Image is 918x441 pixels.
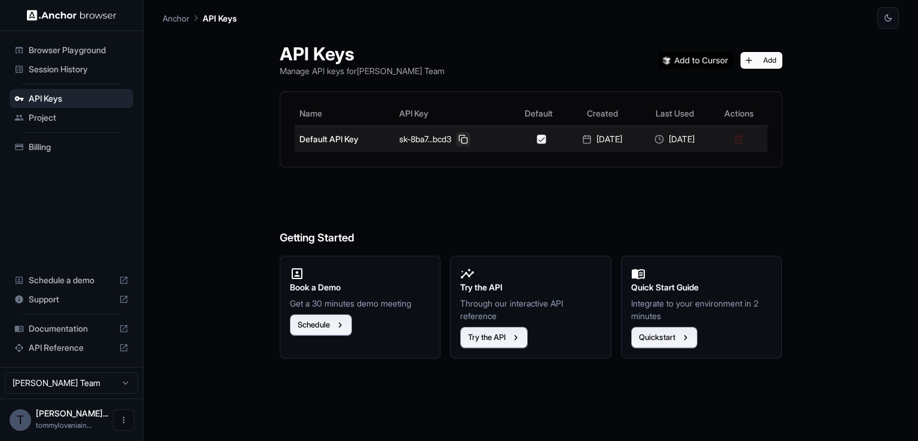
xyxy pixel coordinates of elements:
[280,65,445,77] p: Manage API keys for [PERSON_NAME] Team
[290,314,352,336] button: Schedule
[10,338,133,357] div: API Reference
[280,43,445,65] h1: API Keys
[10,409,31,431] div: T
[290,297,431,310] p: Get a 30 minutes demo meeting
[394,102,512,125] th: API Key
[10,290,133,309] div: Support
[460,297,601,322] p: Through our interactive API reference
[10,108,133,127] div: Project
[29,112,128,124] span: Project
[631,327,697,348] button: Quickstart
[290,281,431,294] h2: Book a Demo
[295,102,394,125] th: Name
[29,293,114,305] span: Support
[638,102,711,125] th: Last Used
[10,271,133,290] div: Schedule a demo
[163,12,189,24] p: Anchor
[658,52,733,69] img: Add anchorbrowser MCP server to Cursor
[36,408,108,418] span: Tommy Ramarokoto
[29,44,128,56] span: Browser Playground
[10,60,133,79] div: Session History
[29,323,114,335] span: Documentation
[460,327,528,348] button: Try the API
[29,93,128,105] span: API Keys
[740,52,782,69] button: Add
[113,409,134,431] button: Open menu
[163,11,237,24] nav: breadcrumb
[456,132,470,146] button: Copy API key
[10,137,133,157] div: Billing
[460,281,601,294] h2: Try the API
[29,141,128,153] span: Billing
[203,12,237,24] p: API Keys
[10,319,133,338] div: Documentation
[399,132,507,146] div: sk-8ba7...bcd3
[571,133,634,145] div: [DATE]
[280,182,782,247] h6: Getting Started
[711,102,767,125] th: Actions
[643,133,706,145] div: [DATE]
[295,125,394,152] td: Default API Key
[29,63,128,75] span: Session History
[29,274,114,286] span: Schedule a demo
[631,297,772,322] p: Integrate to your environment in 2 minutes
[10,89,133,108] div: API Keys
[29,342,114,354] span: API Reference
[512,102,567,125] th: Default
[567,102,639,125] th: Created
[10,41,133,60] div: Browser Playground
[631,281,772,294] h2: Quick Start Guide
[36,421,92,430] span: tommylovaniaina@gmail.com
[27,10,117,21] img: Anchor Logo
